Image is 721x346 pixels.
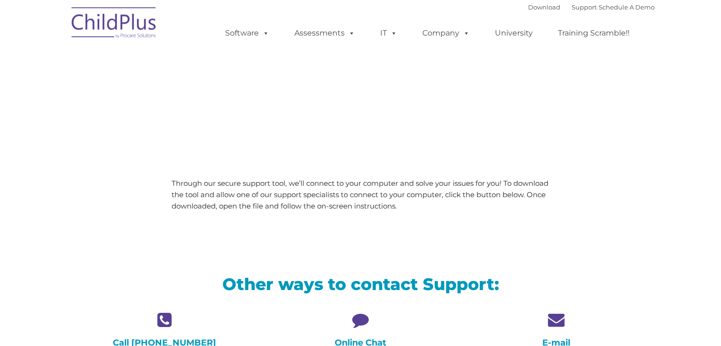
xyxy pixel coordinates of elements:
[172,178,549,212] p: Through our secure support tool, we’ll connect to your computer and solve your issues for you! To...
[485,24,542,43] a: University
[572,3,597,11] a: Support
[216,24,279,43] a: Software
[548,24,639,43] a: Training Scramble!!
[528,3,655,11] font: |
[599,3,655,11] a: Schedule A Demo
[371,24,407,43] a: IT
[67,0,162,48] img: ChildPlus by Procare Solutions
[285,24,365,43] a: Assessments
[74,68,429,97] span: LiveSupport with SplashTop
[74,273,648,295] h2: Other ways to contact Support:
[528,3,560,11] a: Download
[413,24,479,43] a: Company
